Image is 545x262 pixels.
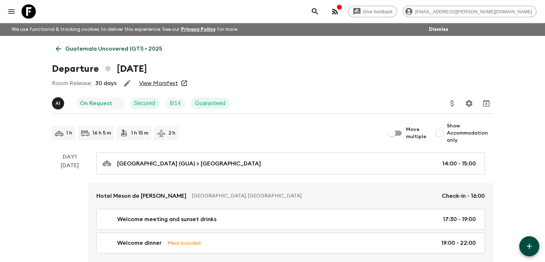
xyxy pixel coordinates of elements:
a: Guatemala Uncovered (GT1) • 2025 [52,42,166,56]
button: Dismiss [427,24,450,34]
a: Hotel Meson de [PERSON_NAME][GEOGRAPHIC_DATA], [GEOGRAPHIC_DATA]Check-in - 16:00 [88,183,493,209]
span: [EMAIL_ADDRESS][PERSON_NAME][DOMAIN_NAME] [411,9,536,14]
p: A I [56,100,60,106]
p: Guatemala Uncovered (GT1) • 2025 [65,45,162,53]
p: Room Release: [52,79,92,88]
a: Give feedback [348,6,397,17]
button: AI [52,97,66,109]
div: Secured [130,98,160,109]
div: [DATE] [61,161,79,262]
p: 14:00 - 15:00 [442,159,476,168]
button: Archive (Completed, Cancelled or Unsynced Departures only) [479,96,493,111]
span: Show Accommodation only [447,122,493,144]
p: Check-in - 16:00 [442,192,485,200]
p: [GEOGRAPHIC_DATA], [GEOGRAPHIC_DATA] [192,192,436,200]
p: 19:00 - 22:00 [441,239,476,247]
span: Give feedback [359,9,397,14]
button: search adventures [308,4,322,19]
a: Privacy Policy [181,27,216,32]
button: Settings [462,96,476,111]
p: 1 h [66,130,72,137]
p: 17:30 - 19:00 [443,215,476,224]
p: Welcome dinner [117,239,162,247]
p: Meal Included [167,239,201,247]
p: 2 h [168,130,176,137]
p: 8 / 14 [169,99,181,108]
div: Trip Fill [165,98,185,109]
button: Update Price, Early Bird Discount and Costs [445,96,459,111]
p: 1 h 15 m [131,130,148,137]
span: Move multiple [406,126,427,140]
p: 16 h 5 m [92,130,111,137]
a: [GEOGRAPHIC_DATA] (GUA) > [GEOGRAPHIC_DATA]14:00 - 15:00 [96,153,485,174]
p: On Request [80,99,112,108]
h1: Departure [DATE] [52,62,147,76]
div: [EMAIL_ADDRESS][PERSON_NAME][DOMAIN_NAME] [403,6,536,17]
p: Guaranteed [195,99,225,108]
a: Welcome dinnerMeal Included19:00 - 22:00 [96,233,485,253]
p: Day 1 [52,153,88,161]
p: Hotel Meson de [PERSON_NAME] [96,192,186,200]
p: We use functional & tracking cookies to deliver this experience. See our for more. [9,23,241,36]
p: Welcome meeting and sunset drinks [117,215,216,224]
button: menu [4,4,19,19]
span: Alvaro Ixtetela [52,99,66,105]
p: 30 days [95,79,116,88]
a: View Manifest [139,80,178,87]
a: Welcome meeting and sunset drinks17:30 - 19:00 [96,209,485,230]
p: Secured [134,99,156,108]
p: [GEOGRAPHIC_DATA] (GUA) > [GEOGRAPHIC_DATA] [117,159,261,168]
